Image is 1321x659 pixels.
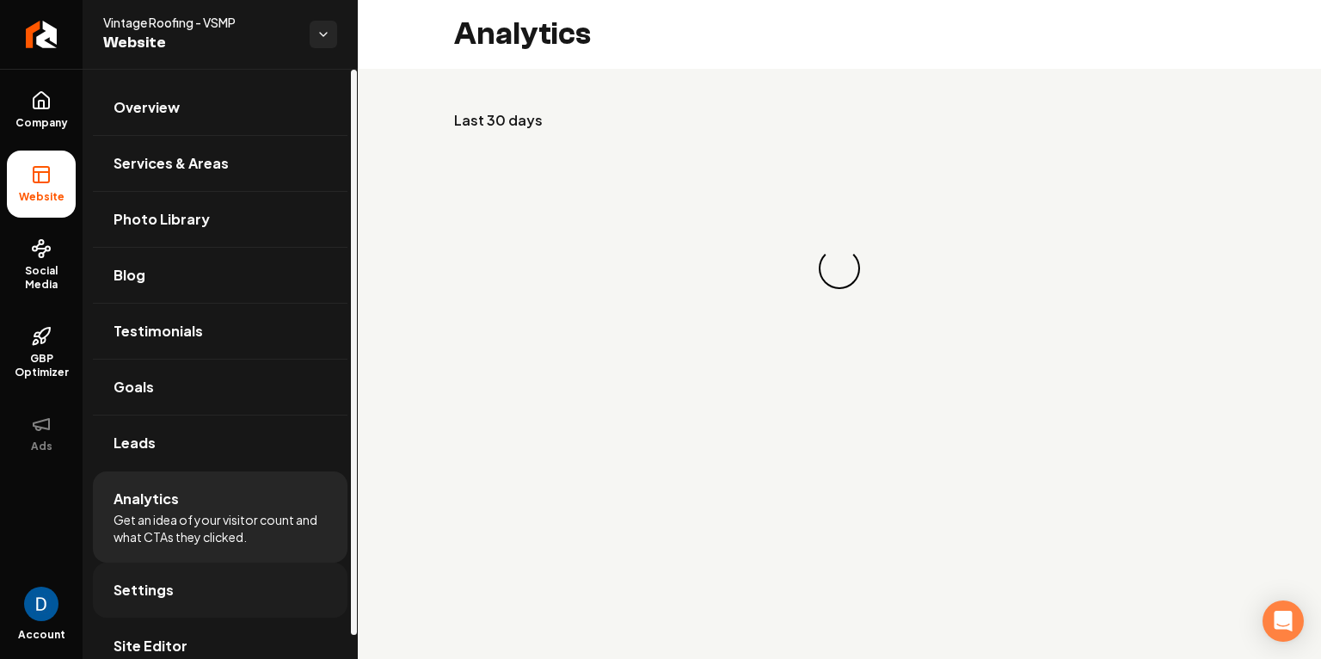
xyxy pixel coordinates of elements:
[26,21,58,48] img: Rebolt Logo
[114,489,179,509] span: Analytics
[454,110,1225,131] h3: Last 30 days
[114,511,327,545] span: Get an idea of your visitor count and what CTAs they clicked.
[93,563,347,618] a: Settings
[114,265,145,286] span: Blog
[114,321,203,342] span: Testimonials
[114,153,229,174] span: Services & Areas
[24,587,58,621] img: David Rice
[114,377,154,397] span: Goals
[93,192,347,247] a: Photo Library
[103,31,296,55] span: Website
[93,416,347,471] a: Leads
[812,241,866,295] div: Loading
[7,264,76,292] span: Social Media
[103,14,296,31] span: Vintage Roofing - VSMP
[7,400,76,467] button: Ads
[114,433,156,453] span: Leads
[114,97,180,118] span: Overview
[7,312,76,393] a: GBP Optimizer
[7,77,76,144] a: Company
[9,116,75,130] span: Company
[93,136,347,191] a: Services & Areas
[114,209,210,230] span: Photo Library
[7,352,76,379] span: GBP Optimizer
[114,580,174,600] span: Settings
[24,440,59,453] span: Ads
[114,636,187,656] span: Site Editor
[1263,600,1304,642] div: Open Intercom Messenger
[93,80,347,135] a: Overview
[12,190,71,204] span: Website
[93,360,347,415] a: Goals
[18,628,65,642] span: Account
[454,17,591,52] h2: Analytics
[7,225,76,305] a: Social Media
[93,248,347,303] a: Blog
[93,304,347,359] a: Testimonials
[24,587,58,621] button: Open user button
